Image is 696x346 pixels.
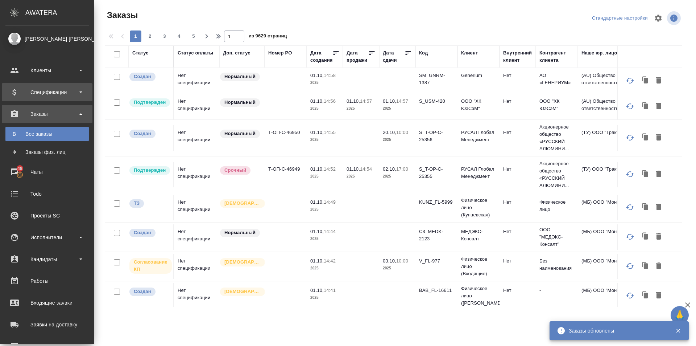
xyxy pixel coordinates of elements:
[132,49,149,57] div: Статус
[578,94,665,119] td: (AU) Общество с ограниченной ответственностью "АЛС"
[383,166,396,172] p: 02.10,
[671,327,685,334] button: Закрыть
[383,265,412,272] p: 2025
[5,87,89,98] div: Спецификации
[539,257,574,272] p: Без наименования
[2,316,92,334] a: Заявки на доставку
[310,98,324,104] p: 01.10,
[621,72,639,89] button: Обновить
[347,166,360,172] p: 01.10,
[652,200,665,214] button: Удалить
[224,288,261,295] p: [DEMOGRAPHIC_DATA]
[5,145,89,159] a: ФЗаказы физ. лиц
[324,73,336,78] p: 14:58
[396,98,408,104] p: 14:57
[129,129,170,139] div: Выставляется автоматически при создании заказа
[310,258,324,264] p: 01.10,
[134,229,151,236] p: Создан
[360,166,372,172] p: 14:54
[174,224,219,250] td: Нет спецификации
[219,287,261,297] div: Выставляется автоматически для первых 3 заказов нового контактного лица. Особое внимание
[188,30,199,42] button: 5
[383,258,396,264] p: 03.10,
[265,125,307,151] td: Т-ОП-С-46950
[503,228,532,235] p: Нет
[129,72,170,82] div: Выставляется автоматически при создании заказа
[134,130,151,137] p: Создан
[159,30,170,42] button: 3
[129,199,170,208] div: Выставляет КМ при отправке заказа на расчет верстке (для тикета) или для уточнения сроков на прои...
[224,167,246,174] p: Срочный
[621,287,639,304] button: Обновить
[671,306,689,324] button: 🙏
[134,167,166,174] p: Подтвержден
[144,30,156,42] button: 2
[652,167,665,181] button: Удалить
[173,30,185,42] button: 4
[310,105,339,112] p: 2025
[639,99,652,113] button: Клонировать
[134,259,167,273] p: Согласование КП
[219,129,261,139] div: Статус по умолчанию для стандартных заказов
[178,49,213,57] div: Статус оплаты
[224,200,261,207] p: [DEMOGRAPHIC_DATA]
[539,199,574,213] p: Физическое лицо
[310,265,339,272] p: 2025
[310,199,324,205] p: 01.10,
[324,166,336,172] p: 14:52
[396,166,408,172] p: 17:00
[461,166,496,180] p: РУСАЛ Глобал Менеджмент
[569,327,664,334] div: Заказы обновлены
[310,294,339,301] p: 2025
[419,98,454,105] p: S_USM-420
[174,195,219,220] td: Нет спецификации
[503,287,532,294] p: Нет
[144,33,156,40] span: 2
[224,229,256,236] p: Нормальный
[461,98,496,112] p: ООО "ХК ЮэСэМ"
[639,289,652,302] button: Клонировать
[310,130,324,135] p: 01.10,
[383,173,412,180] p: 2025
[383,136,412,143] p: 2025
[347,49,368,64] div: Дата продажи
[310,49,332,64] div: Дата создания
[674,308,686,323] span: 🙏
[652,99,665,113] button: Удалить
[129,166,170,175] div: Выставляет КМ после уточнения всех необходимых деталей и получения согласия клиента на запуск. С ...
[174,283,219,309] td: Нет спецификации
[224,130,256,137] p: Нормальный
[174,94,219,119] td: Нет спецификации
[2,207,92,225] a: Проекты SC
[5,254,89,265] div: Кандидаты
[639,230,652,244] button: Клонировать
[383,49,405,64] div: Дата сдачи
[621,166,639,183] button: Обновить
[652,289,665,302] button: Удалить
[639,131,652,144] button: Клонировать
[219,228,261,238] div: Статус по умолчанию для стандартных заказов
[667,11,682,25] span: Посмотреть информацию
[310,235,339,243] p: 2025
[383,98,396,104] p: 01.10,
[9,130,85,138] div: Все заказы
[652,74,665,87] button: Удалить
[621,129,639,146] button: Обновить
[347,173,376,180] p: 2025
[621,257,639,275] button: Обновить
[5,167,89,178] div: Чаты
[129,287,170,297] div: Выставляется автоматически при создании заказа
[310,79,339,86] p: 2025
[539,98,574,112] p: ООО "ХК ЮэСэМ"
[2,272,92,290] a: Работы
[129,228,170,238] div: Выставляется автоматически при создании заказа
[268,49,292,57] div: Номер PO
[174,162,219,187] td: Нет спецификации
[621,98,639,115] button: Обновить
[5,35,89,43] div: [PERSON_NAME] [PERSON_NAME]
[134,99,166,106] p: Подтвержден
[461,72,496,79] p: Generium
[539,226,574,248] p: ООО "МЕДЭКС-Консалт"
[219,257,261,267] div: Выставляется автоматически для первых 3 заказов нового контактного лица. Особое внимание
[539,123,574,152] p: Акционерное общество «РУССКИЙ АЛЮМИНИ...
